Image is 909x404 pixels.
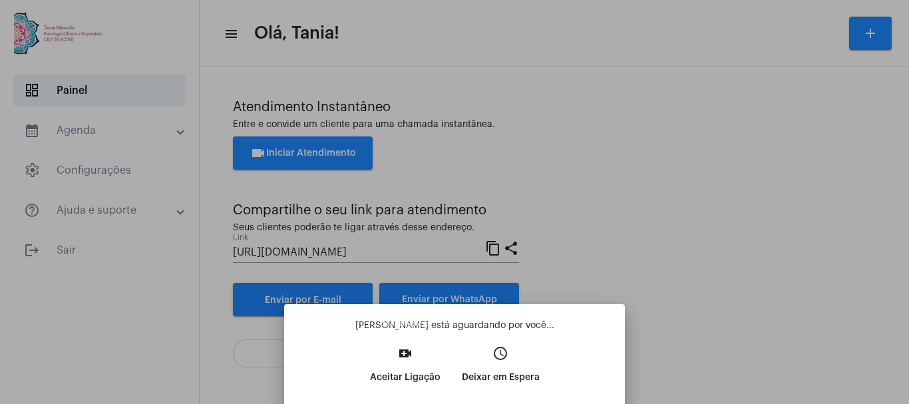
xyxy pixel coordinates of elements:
[397,345,413,361] mat-icon: video_call
[377,317,435,332] div: Aceitar ligação
[462,365,540,389] p: Deixar em Espera
[359,341,451,399] button: Aceitar Ligação
[492,345,508,361] mat-icon: access_time
[370,365,441,389] p: Aceitar Ligação
[295,319,614,332] p: [PERSON_NAME] está aguardando por você...
[451,341,550,399] button: Deixar em Espera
